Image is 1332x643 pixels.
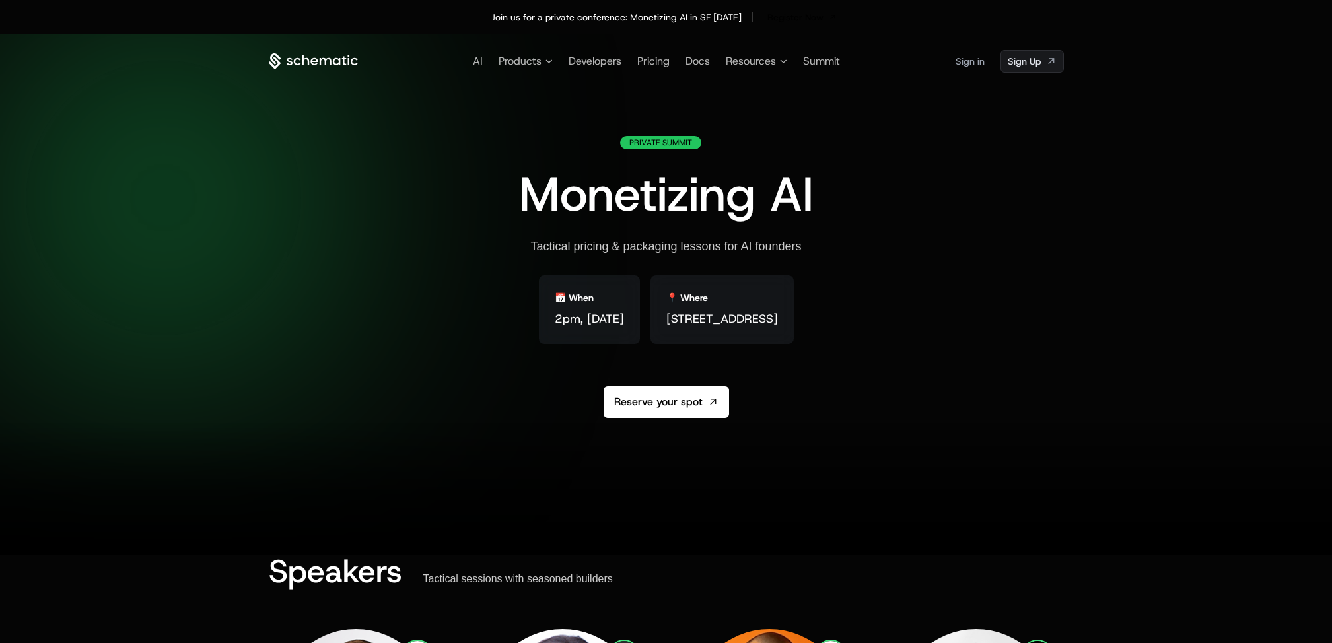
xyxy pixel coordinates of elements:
[555,291,594,304] div: 📅 When
[1000,50,1064,73] a: [object Object]
[491,11,742,24] div: Join us for a private conference: Monetizing AI in SF [DATE]
[519,162,814,226] span: Monetizing AI
[473,54,483,68] a: AI
[569,54,621,68] a: Developers
[803,54,840,68] a: Summit
[767,11,824,24] span: Register Now
[1008,55,1041,68] span: Sign Up
[555,310,624,328] span: 2pm, [DATE]
[666,310,778,328] span: [STREET_ADDRESS]
[423,572,613,586] div: Tactical sessions with seasoned builders
[763,8,841,26] a: [object Object]
[637,54,670,68] a: Pricing
[620,136,701,149] div: Private Summit
[604,386,729,418] a: Reserve your spot
[726,53,776,69] span: Resources
[956,51,985,72] a: Sign in
[666,291,708,304] div: 📍 Where
[530,239,801,254] div: Tactical pricing & packaging lessons for AI founders
[685,54,710,68] a: Docs
[269,550,402,592] span: Speakers
[499,53,542,69] span: Products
